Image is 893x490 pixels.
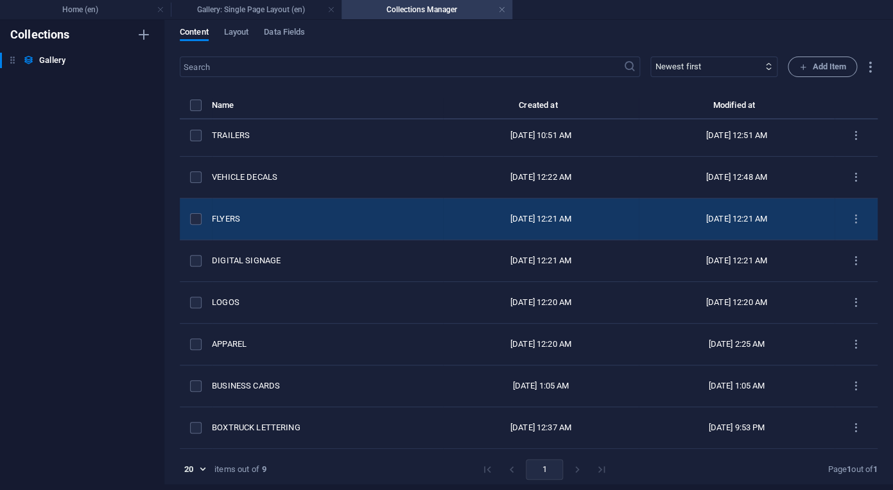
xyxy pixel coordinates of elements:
div: [DATE] 12:21 AM [453,213,629,225]
div: 20 [180,464,209,475]
div: [DATE] 12:20 AM [453,338,629,350]
span: Data Fields [264,24,305,42]
div: [DATE] 1:05 AM [453,380,629,392]
div: BOXTRUCK LETTERING [212,422,433,433]
div: [DATE] 12:20 AM [453,297,629,308]
div: [DATE] 12:21 AM [649,255,824,267]
h4: Gallery: Single Page Layout (en) [171,3,342,17]
th: Name [212,98,443,119]
i: Create new collection [136,27,152,42]
div: items out of [214,464,259,475]
h6: Collections [10,27,70,42]
div: [DATE] 2:25 AM [649,338,824,350]
button: Add Item [788,57,857,77]
span: Content [180,24,209,42]
nav: pagination navigation [475,459,613,480]
div: FLYERS [212,213,433,225]
div: [DATE] 12:51 AM [649,130,824,141]
div: [DATE] 10:51 AM [453,130,629,141]
div: [DATE] 12:21 AM [649,213,824,225]
table: items list [180,51,878,449]
div: [DATE] 9:53 PM [649,422,824,433]
div: LOGOS [212,297,433,308]
div: APPAREL [212,338,433,350]
div: DIGITAL SIGNAGE [212,255,433,267]
div: [DATE] 12:37 AM [453,422,629,433]
div: [DATE] 12:20 AM [649,297,824,308]
strong: 1 [847,464,851,474]
button: page 1 [526,459,562,480]
strong: 1 [873,464,878,474]
div: [DATE] 12:21 AM [453,255,629,267]
div: VEHICLE DECALS [212,171,433,183]
div: Page out of [828,464,878,475]
strong: 9 [262,464,266,475]
div: TRAILERS [212,130,433,141]
div: [DATE] 12:48 AM [649,171,824,183]
h4: Collections Manager [342,3,512,17]
span: Add Item [799,59,846,74]
th: Created at [443,98,639,119]
input: Search [180,57,623,77]
th: Modified at [639,98,835,119]
div: BUSINESS CARDS [212,380,433,392]
div: [DATE] 12:22 AM [453,171,629,183]
span: Layout [224,24,249,42]
h6: Gallery [39,53,65,68]
div: [DATE] 1:05 AM [649,380,824,392]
